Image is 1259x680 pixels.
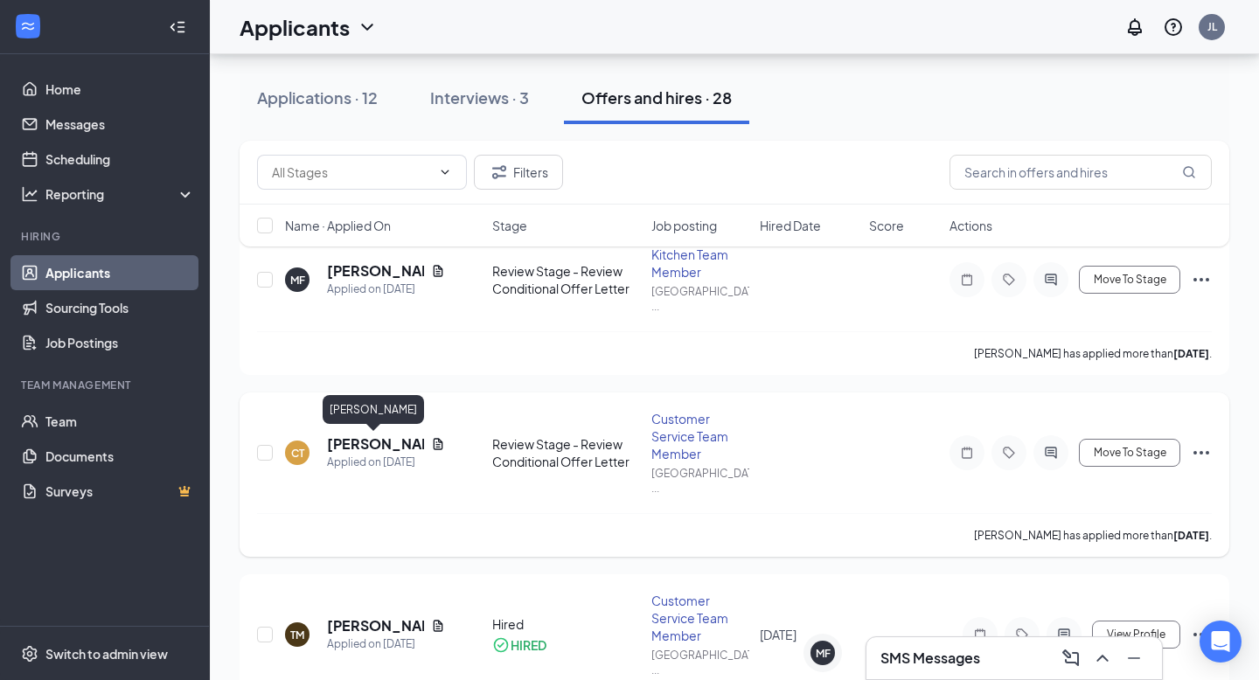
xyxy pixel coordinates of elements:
[1061,648,1082,669] svg: ComposeMessage
[1054,628,1075,642] svg: ActiveChat
[45,107,195,142] a: Messages
[651,284,750,314] div: [GEOGRAPHIC_DATA] ...
[492,217,527,234] span: Stage
[327,616,424,635] h5: [PERSON_NAME]
[45,185,196,203] div: Reporting
[45,142,195,177] a: Scheduling
[651,217,717,234] span: Job posting
[438,165,452,179] svg: ChevronDown
[290,273,305,288] div: MF
[1173,529,1209,542] b: [DATE]
[21,185,38,203] svg: Analysis
[45,290,195,325] a: Sourcing Tools
[1173,347,1209,360] b: [DATE]
[1089,644,1116,672] button: ChevronUp
[651,592,750,644] div: Customer Service Team Member
[492,435,640,470] div: Review Stage - Review Conditional Offer Letter
[1123,648,1144,669] svg: Minimize
[760,627,796,642] span: [DATE]
[492,262,640,297] div: Review Stage - Review Conditional Offer Letter
[431,619,445,633] svg: Document
[1207,19,1217,34] div: JL
[816,646,831,661] div: MF
[1191,624,1212,645] svg: Ellipses
[45,404,195,439] a: Team
[949,217,992,234] span: Actions
[974,346,1212,361] p: [PERSON_NAME] has applied more than .
[1191,442,1212,463] svg: Ellipses
[474,155,563,190] button: Filter Filters
[1094,274,1166,286] span: Move To Stage
[880,649,980,668] h3: SMS Messages
[956,446,977,460] svg: Note
[1012,628,1033,642] svg: Tag
[511,636,546,654] div: HIRED
[285,217,391,234] span: Name · Applied On
[430,87,529,108] div: Interviews · 3
[1040,446,1061,460] svg: ActiveChat
[45,645,168,663] div: Switch to admin view
[327,454,445,471] div: Applied on [DATE]
[970,628,991,642] svg: Note
[323,395,424,424] div: [PERSON_NAME]
[357,17,378,38] svg: ChevronDown
[651,466,750,496] div: [GEOGRAPHIC_DATA] ...
[45,255,195,290] a: Applicants
[257,87,378,108] div: Applications · 12
[1191,269,1212,290] svg: Ellipses
[327,261,424,281] h5: [PERSON_NAME]
[492,636,510,654] svg: CheckmarkCircle
[1107,628,1165,641] span: View Profile
[651,410,750,462] div: Customer Service Team Member
[1040,273,1061,287] svg: ActiveChat
[240,12,350,42] h1: Applicants
[998,273,1019,287] svg: Tag
[327,281,445,298] div: Applied on [DATE]
[45,439,195,474] a: Documents
[327,635,445,653] div: Applied on [DATE]
[974,528,1212,543] p: [PERSON_NAME] has applied more than .
[1124,17,1145,38] svg: Notifications
[1163,17,1184,38] svg: QuestionInfo
[956,273,977,287] svg: Note
[1094,447,1166,459] span: Move To Stage
[272,163,431,182] input: All Stages
[431,264,445,278] svg: Document
[291,446,304,461] div: CT
[1092,621,1180,649] button: View Profile
[290,628,304,642] div: TM
[19,17,37,35] svg: WorkstreamLogo
[1079,439,1180,467] button: Move To Stage
[949,155,1212,190] input: Search in offers and hires
[869,217,904,234] span: Score
[1182,165,1196,179] svg: MagnifyingGlass
[21,229,191,244] div: Hiring
[45,474,195,509] a: SurveysCrown
[21,645,38,663] svg: Settings
[21,378,191,392] div: Team Management
[45,325,195,360] a: Job Postings
[998,446,1019,460] svg: Tag
[327,434,424,454] h5: [PERSON_NAME]
[581,87,732,108] div: Offers and hires · 28
[760,217,821,234] span: Hired Date
[492,615,640,633] div: Hired
[651,648,750,677] div: [GEOGRAPHIC_DATA] ...
[1200,621,1242,663] div: Open Intercom Messenger
[169,18,186,36] svg: Collapse
[1079,266,1180,294] button: Move To Stage
[1057,644,1085,672] button: ComposeMessage
[431,437,445,451] svg: Document
[1092,648,1113,669] svg: ChevronUp
[489,162,510,183] svg: Filter
[45,72,195,107] a: Home
[1120,644,1148,672] button: Minimize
